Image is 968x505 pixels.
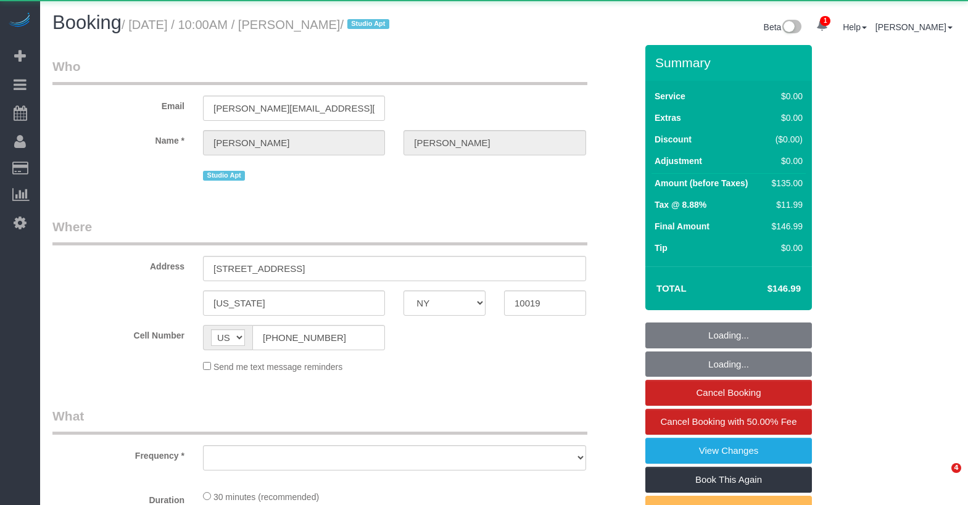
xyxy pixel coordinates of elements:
div: $0.00 [767,242,803,254]
a: Cancel Booking [645,380,812,406]
span: 30 minutes (recommended) [213,492,319,502]
div: $0.00 [767,90,803,102]
div: $146.99 [767,220,803,232]
span: Send me text message reminders [213,362,342,372]
div: ($0.00) [767,133,803,146]
label: Tip [655,242,668,254]
label: Discount [655,133,692,146]
span: 4 [951,463,961,473]
input: Email [203,96,385,121]
a: Beta [764,22,802,32]
input: Cell Number [252,325,385,350]
img: Automaid Logo [7,12,32,30]
strong: Total [656,283,687,294]
label: Frequency * [43,445,194,462]
label: Extras [655,112,681,124]
div: $0.00 [767,112,803,124]
a: Book This Again [645,467,812,493]
iframe: Intercom live chat [926,463,956,493]
img: New interface [781,20,801,36]
span: / [340,18,393,31]
label: Final Amount [655,220,709,232]
input: City [203,290,385,316]
span: Booking [52,12,122,33]
legend: Who [52,57,587,85]
a: [PERSON_NAME] [875,22,953,32]
label: Email [43,96,194,112]
label: Amount (before Taxes) [655,177,748,189]
div: $0.00 [767,155,803,167]
span: Studio Apt [347,19,389,29]
a: Help [843,22,867,32]
label: Adjustment [655,155,702,167]
label: Service [655,90,685,102]
input: First Name [203,130,385,155]
h3: Summary [655,55,806,70]
input: Last Name [403,130,585,155]
label: Cell Number [43,325,194,342]
span: Studio Apt [203,171,245,181]
label: Name * [43,130,194,147]
label: Address [43,256,194,273]
small: / [DATE] / 10:00AM / [PERSON_NAME] [122,18,393,31]
a: Cancel Booking with 50.00% Fee [645,409,812,435]
legend: Where [52,218,587,245]
div: $135.00 [767,177,803,189]
span: 1 [820,16,830,26]
span: Cancel Booking with 50.00% Fee [661,416,797,427]
a: 1 [810,12,834,39]
legend: What [52,407,587,435]
div: $11.99 [767,199,803,211]
label: Tax @ 8.88% [655,199,706,211]
a: View Changes [645,438,812,464]
h4: $146.99 [730,284,801,294]
input: Zip Code [504,290,586,316]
